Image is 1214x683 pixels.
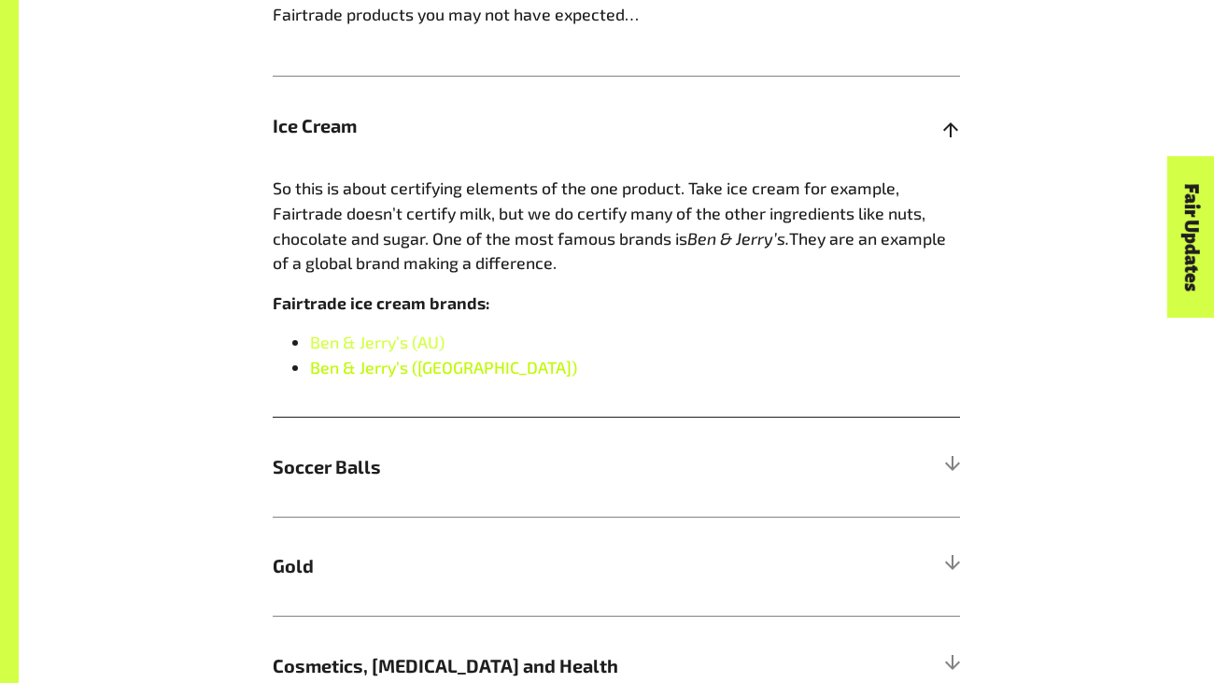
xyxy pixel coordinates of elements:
strong: Fairtrade ice cream brands: [273,292,490,313]
a: Ben & Jerry’s ([GEOGRAPHIC_DATA]) [310,357,577,377]
span: Cosmetics, [MEDICAL_DATA] and Health [273,652,788,680]
span: Ben & Jerry’s. [687,228,789,249]
span: They are an example of a global brand making a difference. [273,228,946,274]
span: Gold [273,552,788,580]
a: Ben & Jerry’s (AU) [310,332,445,352]
span: Soccer Balls [273,453,788,481]
span: So this is about certifying elements of the one product. Take ice cream for example, Fairtrade do... [273,178,925,248]
span: Ice Cream [273,112,788,140]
